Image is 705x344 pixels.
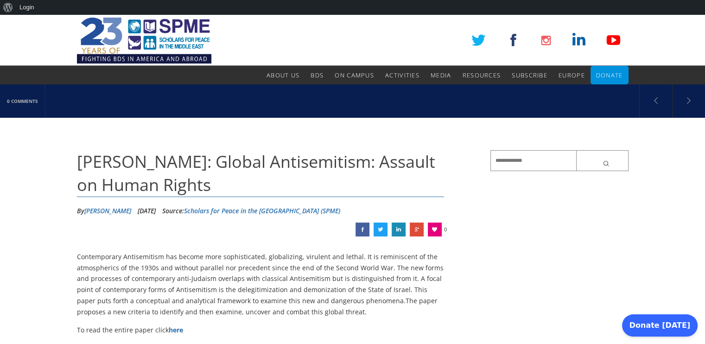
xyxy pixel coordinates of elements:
[374,223,387,236] a: Irwin Cotler: Global Antisemitism: Assault on Human Rights
[267,66,299,84] a: About Us
[138,204,156,218] li: [DATE]
[169,325,183,334] a: here
[335,66,374,84] a: On Campus
[410,223,424,236] a: Irwin Cotler: Global Antisemitism: Assault on Human Rights
[77,251,445,318] p: Contemporary Antisemitism has become more sophisticated, globalizing, virulent and lethal. It is ...
[512,66,547,84] a: Subscribe
[512,71,547,79] span: Subscribe
[184,206,340,215] a: Scholars for Peace in the [GEOGRAPHIC_DATA] (SPME)
[335,71,374,79] span: On Campus
[311,66,324,84] a: BDS
[162,204,340,218] div: Source:
[267,71,299,79] span: About Us
[462,66,501,84] a: Resources
[77,150,435,196] span: [PERSON_NAME]: Global Antisemitism: Assault on Human Rights
[385,66,419,84] a: Activities
[77,204,131,218] li: By
[385,71,419,79] span: Activities
[559,66,585,84] a: Europe
[444,223,447,236] span: 0
[431,71,451,79] span: Media
[431,66,451,84] a: Media
[392,223,406,236] a: Irwin Cotler: Global Antisemitism: Assault on Human Rights
[356,223,369,236] a: Irwin Cotler: Global Antisemitism: Assault on Human Rights
[311,71,324,79] span: BDS
[596,71,623,79] span: Donate
[77,325,445,336] p: To read the entire paper click
[559,71,585,79] span: Europe
[596,66,623,84] a: Donate
[84,206,131,215] a: [PERSON_NAME]
[462,71,501,79] span: Resources
[77,15,211,66] img: SPME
